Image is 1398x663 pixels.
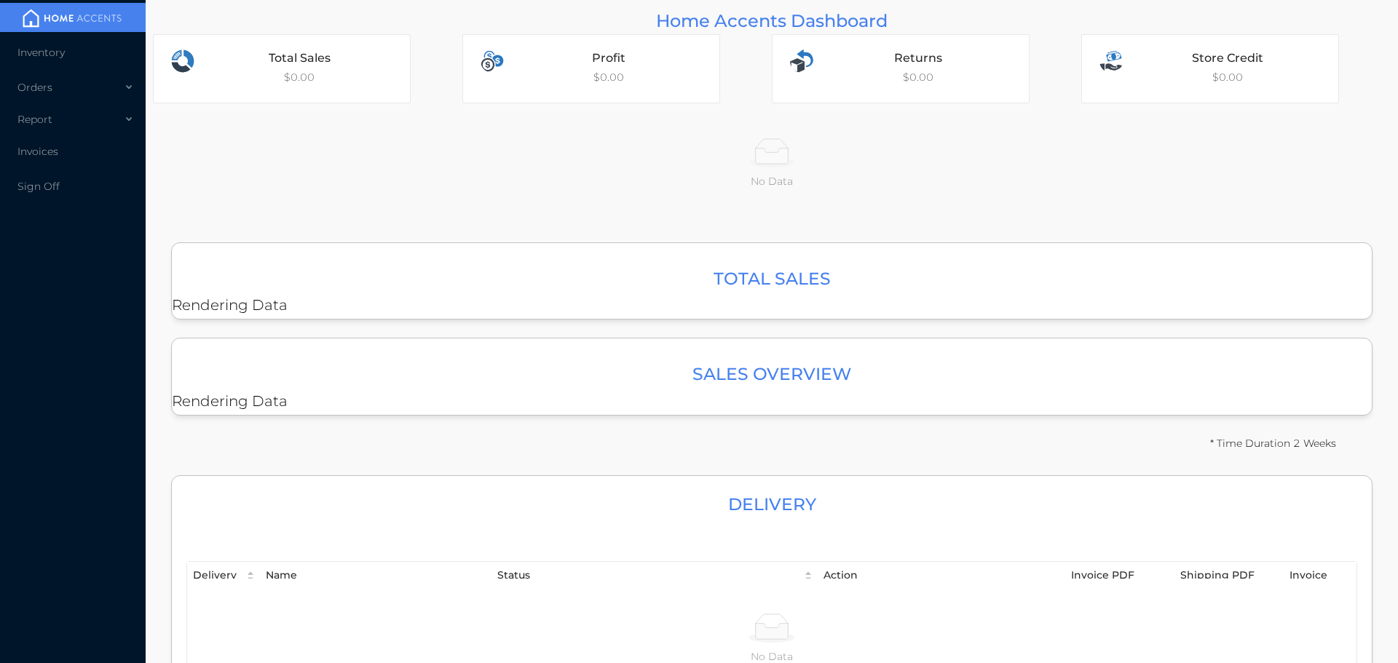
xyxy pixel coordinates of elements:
[825,49,1011,67] div: Returns
[171,49,194,73] img: transactions.svg
[790,49,813,73] img: returns.svg
[1180,568,1278,583] div: Shipping PDF
[171,338,1373,415] div: Rendering Data
[804,569,813,572] i: icon: caret-up
[17,46,65,59] span: Inventory
[1071,568,1169,583] div: Invoice PDF
[193,568,238,583] div: Delivery
[179,265,1365,292] h3: Total Sales
[1210,430,1336,457] div: * Time Duration 2 Weeks
[1082,35,1338,103] div: $ 0.00
[266,568,486,583] div: Name
[246,575,256,578] i: icon: caret-down
[749,614,794,643] img: No Data
[773,35,1029,103] div: $ 0.00
[246,569,256,572] i: icon: caret-up
[803,569,813,581] div: Sort
[481,49,504,73] img: profits.svg
[171,242,1373,319] div: Rendering Data
[516,49,702,67] div: Profit
[245,569,256,581] div: Sort
[153,7,1391,34] div: Home Accents Dashboard
[206,49,392,67] div: Total Sales
[463,35,719,103] div: $ 0.00
[17,145,58,158] span: Invoices
[17,7,127,29] img: mainBanner
[1134,49,1321,67] div: Store Credit
[1099,49,1123,73] img: sales.svg
[1290,568,1351,583] div: Invoice
[497,568,796,583] div: Status
[749,138,794,167] img: No Data
[824,568,1059,583] div: Action
[172,491,1372,517] h3: Delivery
[165,173,1379,189] p: No Data
[17,180,60,193] span: Sign Off
[179,360,1365,387] h3: Sales Overview
[154,35,410,103] div: $ 0.00
[804,575,813,578] i: icon: caret-down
